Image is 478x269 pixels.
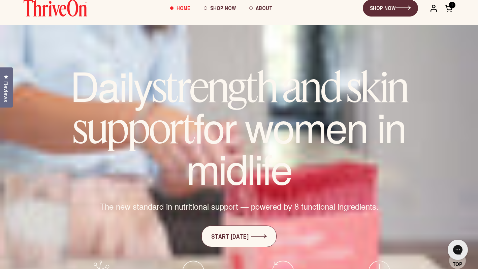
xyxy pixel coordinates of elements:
a: START [DATE] [201,226,277,247]
h1: Daily for women in midlife [51,65,428,187]
span: Top [453,261,462,267]
iframe: Gorgias live chat messenger [444,237,471,262]
span: Home [177,4,190,12]
span: Shop Now [210,4,236,12]
em: strength and skin support [73,61,408,154]
span: Reviews [2,81,10,102]
span: The new standard in nutritional support — powered by 8 functional ingredients. [100,201,379,212]
span: About [256,4,273,12]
